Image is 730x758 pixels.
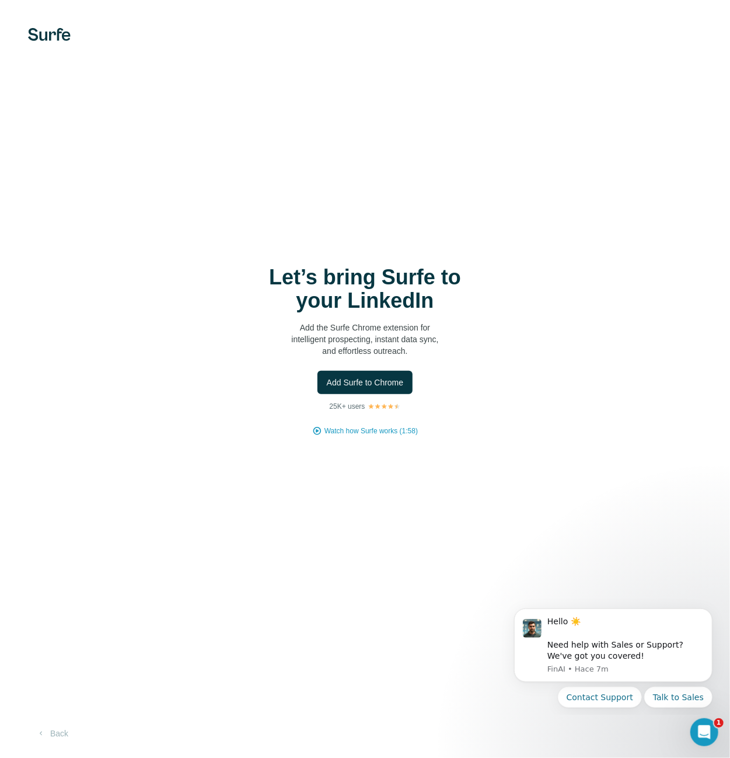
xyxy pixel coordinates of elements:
iframe: Intercom live chat [690,718,718,746]
button: Watch how Surfe works (1:58) [324,426,418,436]
span: 1 [714,718,724,728]
iframe: Intercom notifications mensaje [497,599,730,715]
h1: Let’s bring Surfe to your LinkedIn [249,266,482,312]
img: Rating Stars [368,403,401,410]
button: Back [28,723,76,744]
span: Add Surfe to Chrome [327,377,404,388]
button: Add Surfe to Chrome [317,371,413,394]
p: 25K+ users [329,401,365,412]
img: Surfe's logo [28,28,71,41]
p: Add the Surfe Chrome extension for intelligent prospecting, instant data sync, and effortless out... [249,322,482,357]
